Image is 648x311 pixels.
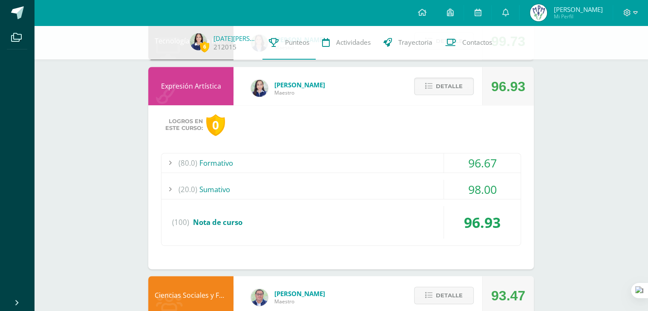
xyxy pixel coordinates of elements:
a: Actividades [316,26,377,60]
span: Punteos [285,38,309,47]
span: Maestro [274,89,325,96]
span: Detalle [436,288,463,303]
img: 99753301db488abef3517222e3f977fe.png [530,4,547,21]
div: 0 [206,114,225,136]
img: 360951c6672e02766e5b7d72674f168c.png [251,80,268,97]
div: Sumativo [161,180,521,199]
span: 6 [200,41,209,52]
div: 96.67 [444,153,521,173]
span: (100) [172,206,189,239]
a: 212015 [213,43,236,52]
span: Trayectoria [398,38,432,47]
span: (80.0) [179,153,197,173]
span: (20.0) [179,180,197,199]
span: Maestro [274,298,325,305]
img: c1c1b07ef08c5b34f56a5eb7b3c08b85.png [251,289,268,306]
div: Expresión Artística [148,67,233,105]
span: Mi Perfil [553,13,602,20]
span: [PERSON_NAME] [274,81,325,89]
span: Actividades [336,38,371,47]
a: [DATE][PERSON_NAME] [213,34,256,43]
span: Contactos [462,38,492,47]
span: Detalle [436,78,463,94]
button: Detalle [414,78,474,95]
span: [PERSON_NAME] [274,289,325,298]
div: Formativo [161,153,521,173]
div: 96.93 [444,206,521,239]
a: Contactos [439,26,498,60]
div: 98.00 [444,180,521,199]
span: [PERSON_NAME] [553,5,602,14]
img: bb50af3887f4e4753ec9b6100fb1c819.png [190,33,207,50]
a: Punteos [262,26,316,60]
span: Logros en este curso: [165,118,203,132]
button: Detalle [414,287,474,304]
div: 96.93 [491,67,525,106]
span: Nota de curso [193,217,242,227]
a: Trayectoria [377,26,439,60]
